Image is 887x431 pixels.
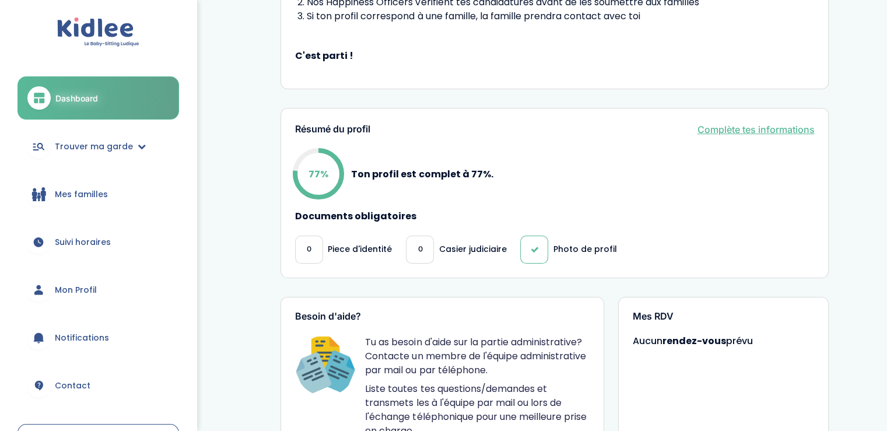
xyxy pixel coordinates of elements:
a: Suivi horaires [17,221,179,263]
a: Mon Profil [17,269,179,311]
a: Trouver ma garde [17,125,179,167]
p: Piece d'identité [328,243,392,255]
img: Happiness Officer [295,335,356,396]
a: Notifications [17,317,179,359]
h3: Résumé du profil [295,124,370,135]
h3: Besoin d'aide? [295,311,589,322]
span: Mon Profil [55,284,97,296]
p: Casier judiciaire [439,243,506,255]
span: Suivi horaires [55,236,111,248]
a: Contact [17,365,179,407]
p: Tu as besoin d'aide sur la partie administrative? Contacte un membre de l'équipe administrative p... [365,335,589,377]
span: 0 [418,243,422,255]
a: Dashboard [17,76,179,120]
p: Photo de profil [553,243,616,255]
h3: Mes RDV [633,311,815,322]
strong: C'est parti ! [295,49,814,63]
h4: Documents obligatoires [295,211,814,222]
span: Mes familles [55,188,108,201]
span: Contact [55,380,90,392]
p: 77% [308,167,328,181]
span: Dashboard [55,92,98,104]
p: Ton profil est complet à 77%. [351,167,493,181]
a: Complète tes informations [697,122,814,136]
a: Mes familles [17,173,179,215]
strong: rendez-vous [662,334,726,348]
li: Si ton profil correspond à une famille, la famille prendra contact avec toi [307,9,814,23]
span: 0 [307,243,311,255]
span: Aucun prévu [633,334,753,348]
img: logo.svg [57,17,139,47]
span: Trouver ma garde [55,141,133,153]
span: Notifications [55,332,109,344]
